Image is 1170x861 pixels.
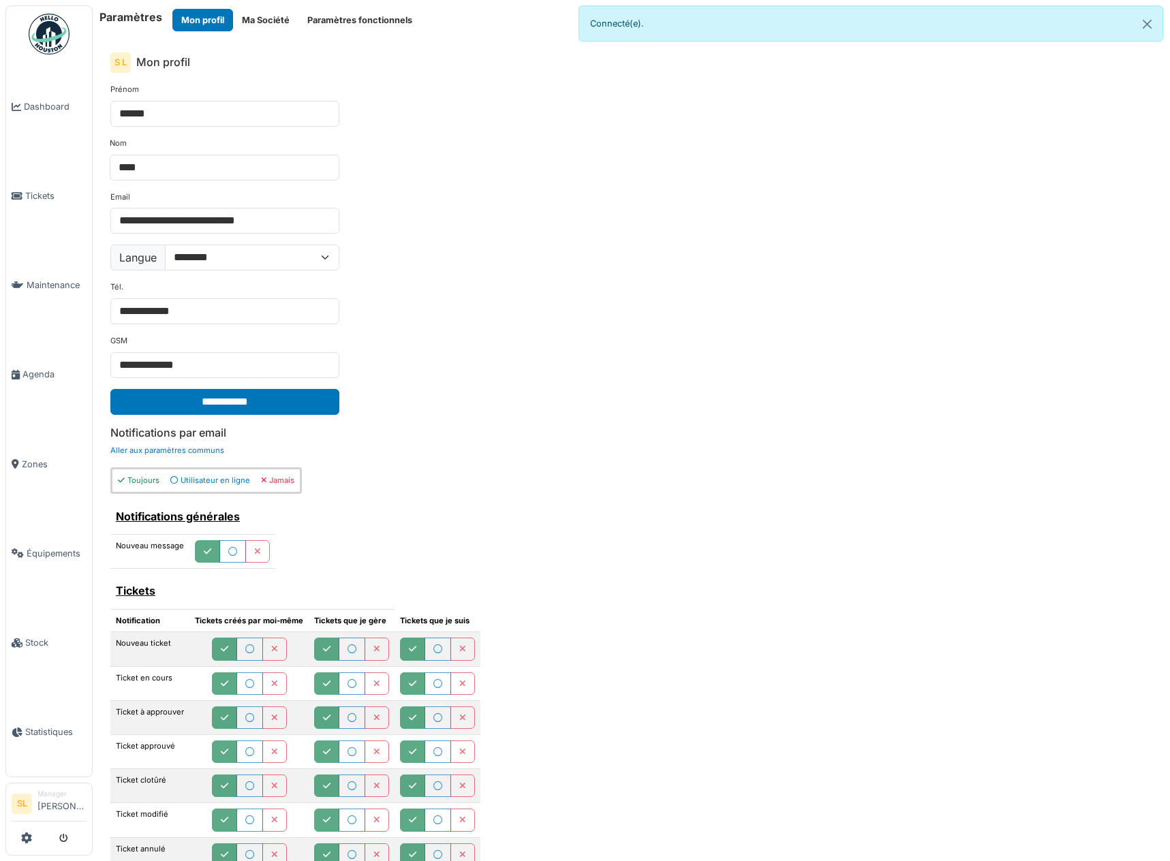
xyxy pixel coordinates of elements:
[12,789,87,821] a: SL Manager[PERSON_NAME]
[6,240,92,330] a: Maintenance
[6,62,92,151] a: Dashboard
[110,84,139,95] label: Prénom
[37,789,87,799] div: Manager
[309,609,395,632] th: Tickets que je gère
[27,547,87,560] span: Équipements
[6,151,92,240] a: Tickets
[110,445,224,455] a: Aller aux paramètres communs
[261,475,294,486] div: Jamais
[110,803,189,837] td: Ticket modifié
[233,9,298,31] button: Ma Société
[25,725,87,738] span: Statistiques
[1132,6,1163,42] button: Close
[25,636,87,649] span: Stock
[110,138,127,149] label: Nom
[110,191,130,203] label: Email
[6,509,92,598] a: Équipements
[579,5,1164,42] div: Connecté(e).
[110,52,131,73] div: S L
[24,100,87,113] span: Dashboard
[170,475,250,486] div: Utilisateur en ligne
[99,11,162,24] h6: Paramètres
[110,245,166,270] label: Langue
[22,368,87,381] span: Agenda
[6,687,92,777] a: Statistiques
[110,426,1152,439] h6: Notifications par email
[6,330,92,419] a: Agenda
[116,584,389,597] h6: Tickets
[116,510,270,523] h6: Notifications générales
[298,9,421,31] button: Paramètres fonctionnels
[172,9,233,31] button: Mon profil
[395,609,480,632] th: Tickets que je suis
[25,189,87,202] span: Tickets
[110,734,189,768] td: Ticket approuvé
[27,279,87,292] span: Maintenance
[12,794,32,814] li: SL
[110,700,189,734] td: Ticket à approuver
[189,609,309,632] th: Tickets créés par moi-même
[118,475,159,486] div: Toujours
[110,769,189,803] td: Ticket clotûré
[6,598,92,687] a: Stock
[37,789,87,818] li: [PERSON_NAME]
[136,56,190,69] h6: Mon profil
[110,335,127,347] label: GSM
[110,609,189,632] th: Notification
[6,420,92,509] a: Zones
[116,540,184,552] label: Nouveau message
[110,281,123,293] label: Tél.
[29,14,70,54] img: Badge_color-CXgf-gQk.svg
[110,632,189,666] td: Nouveau ticket
[22,458,87,471] span: Zones
[110,666,189,700] td: Ticket en cours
